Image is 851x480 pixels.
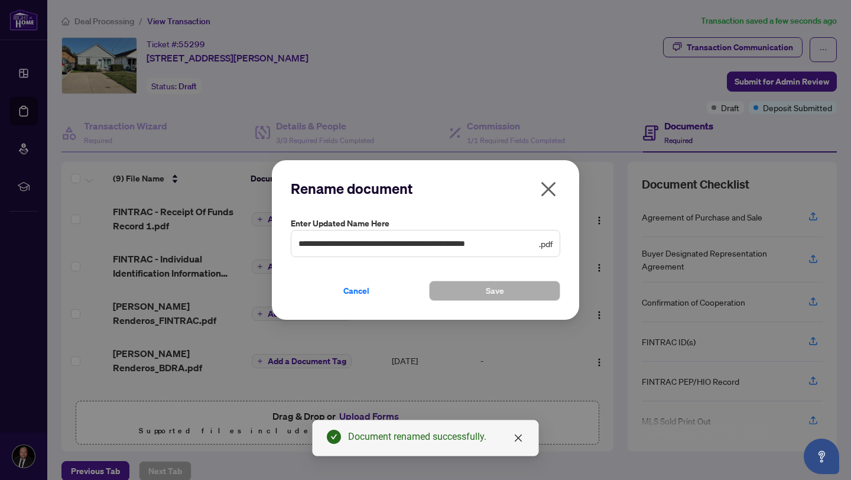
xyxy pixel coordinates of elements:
[291,179,560,198] h2: Rename document
[291,217,560,230] label: Enter updated name here
[804,439,839,474] button: Open asap
[539,180,558,199] span: close
[343,281,369,300] span: Cancel
[514,433,523,443] span: close
[429,281,560,301] button: Save
[327,430,341,444] span: check-circle
[291,281,422,301] button: Cancel
[512,432,525,445] a: Close
[539,237,553,250] span: .pdf
[348,430,524,444] div: Document renamed successfully.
